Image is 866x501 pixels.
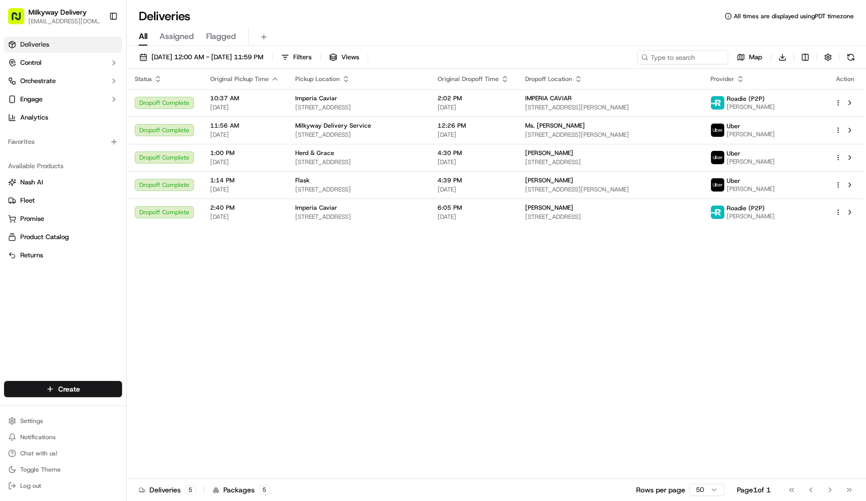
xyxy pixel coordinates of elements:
span: [DATE] [210,103,279,111]
div: Action [835,75,856,83]
button: Filters [277,50,316,64]
img: 1736555255976-a54dd68f-1ca7-489b-9aae-adbdc363a1c4 [10,97,28,115]
button: Milkyway Delivery[EMAIL_ADDRESS][DOMAIN_NAME] [4,4,105,28]
span: • [110,184,113,192]
span: Provider [711,75,734,83]
span: Status [135,75,152,83]
span: 4:39 PM [438,176,509,184]
span: [PERSON_NAME] [525,149,573,157]
img: roadie-logo-v2.jpg [711,96,724,109]
div: We're available if you need us! [46,107,139,115]
span: Deliveries [20,40,49,49]
span: Engage [20,95,43,104]
span: Imperia Caviar [295,204,337,212]
button: Product Catalog [4,229,122,245]
span: [PERSON_NAME] [525,176,573,184]
span: Imperia Caviar [295,94,337,102]
button: Settings [4,414,122,428]
span: • [33,157,37,165]
span: Dropoff Location [525,75,572,83]
span: [DATE] [210,131,279,139]
span: Notifications [20,433,56,441]
span: Milkyway Delivery Service [295,122,371,130]
span: 6:05 PM [438,204,509,212]
span: [PERSON_NAME] [727,103,775,111]
div: Packages [213,485,270,495]
span: Flagged [206,30,236,43]
span: [STREET_ADDRESS] [295,131,421,139]
span: Promise [20,214,44,223]
span: Toggle Theme [20,466,61,474]
span: [PERSON_NAME] [727,130,775,138]
span: [EMAIL_ADDRESS][DOMAIN_NAME] [28,17,101,25]
span: Map [749,53,762,62]
span: [STREET_ADDRESS] [295,185,421,194]
span: [DATE] [438,213,509,221]
img: Wisdom Oko [10,175,26,195]
span: 2:02 PM [438,94,509,102]
div: Past conversations [10,132,68,140]
img: uber-new-logo.jpeg [711,178,724,191]
span: Flask [295,176,309,184]
span: Fleet [20,196,35,205]
button: Control [4,55,122,71]
span: Pylon [101,251,123,259]
span: Orchestrate [20,76,56,86]
button: Engage [4,91,122,107]
span: 1:14 PM [210,176,279,184]
img: roadie-logo-v2.jpg [711,206,724,219]
a: Nash AI [8,178,118,187]
span: Views [341,53,359,62]
span: [STREET_ADDRESS][PERSON_NAME] [525,185,694,194]
div: 5 [185,485,196,494]
a: 📗Knowledge Base [6,222,82,241]
a: 💻API Documentation [82,222,167,241]
p: Rows per page [636,485,685,495]
span: [DATE] 12:00 AM - [DATE] 11:59 PM [151,53,263,62]
span: 12:26 PM [438,122,509,130]
div: 📗 [10,227,18,236]
button: [DATE] 12:00 AM - [DATE] 11:59 PM [135,50,268,64]
span: [STREET_ADDRESS] [525,158,694,166]
span: [PERSON_NAME] [727,212,775,220]
span: Pickup Location [295,75,340,83]
span: Knowledge Base [20,226,77,237]
span: [DATE] [438,131,509,139]
span: [PERSON_NAME] [525,204,573,212]
span: Log out [20,482,41,490]
button: Views [325,50,364,64]
a: Powered byPylon [71,251,123,259]
span: Filters [293,53,311,62]
span: Uber [727,122,740,130]
a: Returns [8,251,118,260]
div: 5 [259,485,270,494]
span: 4:30 PM [438,149,509,157]
span: Assigned [160,30,194,43]
span: [DATE] [438,158,509,166]
span: [STREET_ADDRESS] [525,213,694,221]
div: Page 1 of 1 [737,485,771,495]
button: Orchestrate [4,73,122,89]
button: Notifications [4,430,122,444]
div: Favorites [4,134,122,150]
button: Start new chat [172,100,184,112]
span: Chat with us! [20,449,57,457]
span: [DATE] [39,157,60,165]
span: IMPERIA CAVIAR [525,94,572,102]
button: Returns [4,247,122,263]
span: Product Catalog [20,233,69,242]
button: Toggle Theme [4,463,122,477]
span: [DATE] [210,213,279,221]
span: [DATE] [438,185,509,194]
span: All [139,30,147,43]
div: 💻 [86,227,94,236]
img: 1736555255976-a54dd68f-1ca7-489b-9aae-adbdc363a1c4 [20,185,28,193]
h1: Deliveries [139,8,190,24]
span: Roadie (P2P) [727,204,765,212]
span: 10:37 AM [210,94,279,102]
span: [STREET_ADDRESS] [295,213,421,221]
button: Promise [4,211,122,227]
img: 8571987876998_91fb9ceb93ad5c398215_72.jpg [21,97,40,115]
span: [DATE] [115,184,136,192]
span: Wisdom [PERSON_NAME] [31,184,108,192]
